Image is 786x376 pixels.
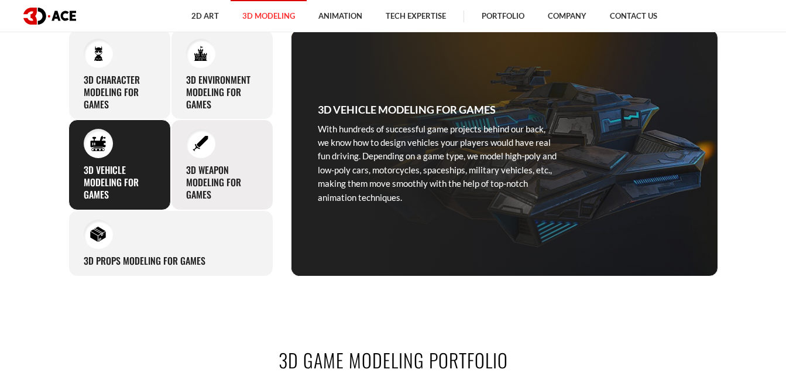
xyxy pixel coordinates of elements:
[318,122,558,204] p: With hundreds of successful game projects behind our back, we know how to design vehicles your pl...
[84,164,156,200] h3: 3D Vehicle Modeling for Games
[23,8,76,25] img: logo dark
[186,164,258,200] h3: 3D Weapon Modeling for Games
[84,74,156,110] h3: 3D Character Modeling for Games
[318,101,496,118] h3: 3D Vehicle Modeling for Games
[193,45,208,61] img: 3D Environment Modeling for Games
[90,136,106,152] img: 3D Vehicle Modeling for Games
[68,347,718,373] h2: 3D GAME MODELING PORTFOLIO
[186,74,258,110] h3: 3D Environment Modeling for Games
[84,255,205,267] h3: 3D Props Modeling for Games
[90,45,106,61] img: 3D Character Modeling for Games
[193,136,208,152] img: 3D Weapon Modeling for Games
[90,226,106,242] img: 3D Props Modeling for Games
